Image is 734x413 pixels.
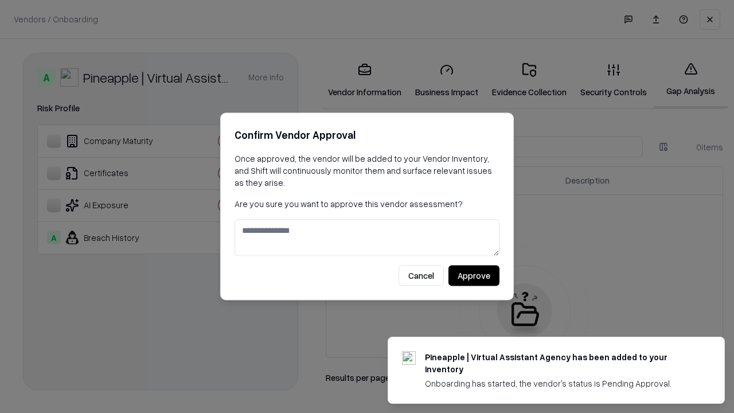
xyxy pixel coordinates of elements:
[235,127,499,143] h2: Confirm Vendor Approval
[425,377,697,389] div: Onboarding has started, the vendor's status is Pending Approval.
[402,351,416,365] img: trypineapple.com
[235,198,499,210] p: Are you sure you want to approve this vendor assessment?
[425,351,697,375] div: Pineapple | Virtual Assistant Agency has been added to your inventory
[235,153,499,189] p: Once approved, the vendor will be added to your Vendor Inventory, and Shift will continuously mon...
[399,266,444,286] button: Cancel
[448,266,499,286] button: Approve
